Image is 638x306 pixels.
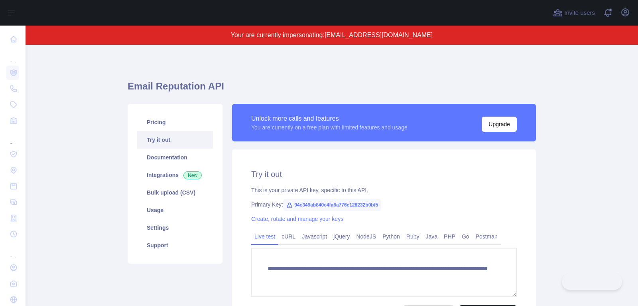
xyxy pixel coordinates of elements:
a: Live test [251,230,278,243]
span: New [183,171,202,179]
span: Your are currently impersonating: [231,32,325,38]
a: Java [423,230,441,243]
a: jQuery [330,230,353,243]
button: Invite users [551,6,597,19]
div: You are currently on a free plan with limited features and usage [251,123,408,131]
a: Ruby [403,230,423,243]
span: [EMAIL_ADDRESS][DOMAIN_NAME] [325,32,433,38]
h1: Email Reputation API [128,80,536,99]
iframe: Toggle Customer Support [562,273,622,290]
a: NodeJS [353,230,379,243]
a: Integrations New [137,166,213,184]
a: Usage [137,201,213,219]
span: 94c349ab840e4fa6a776e128232b0bf5 [283,199,381,211]
a: Bulk upload (CSV) [137,184,213,201]
a: Documentation [137,149,213,166]
a: Python [379,230,403,243]
div: This is your private API key, specific to this API. [251,186,517,194]
a: cURL [278,230,299,243]
h2: Try it out [251,169,517,180]
a: Support [137,236,213,254]
a: Try it out [137,131,213,149]
div: Unlock more calls and features [251,114,408,123]
a: Pricing [137,113,213,131]
a: Create, rotate and manage your keys [251,216,343,222]
a: Postman [473,230,501,243]
div: Primary Key: [251,201,517,209]
div: ... [6,48,19,64]
span: Invite users [564,8,595,18]
a: Javascript [299,230,330,243]
a: Go [459,230,473,243]
a: PHP [441,230,459,243]
a: Settings [137,219,213,236]
div: ... [6,129,19,145]
div: ... [6,243,19,259]
button: Upgrade [482,117,517,132]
